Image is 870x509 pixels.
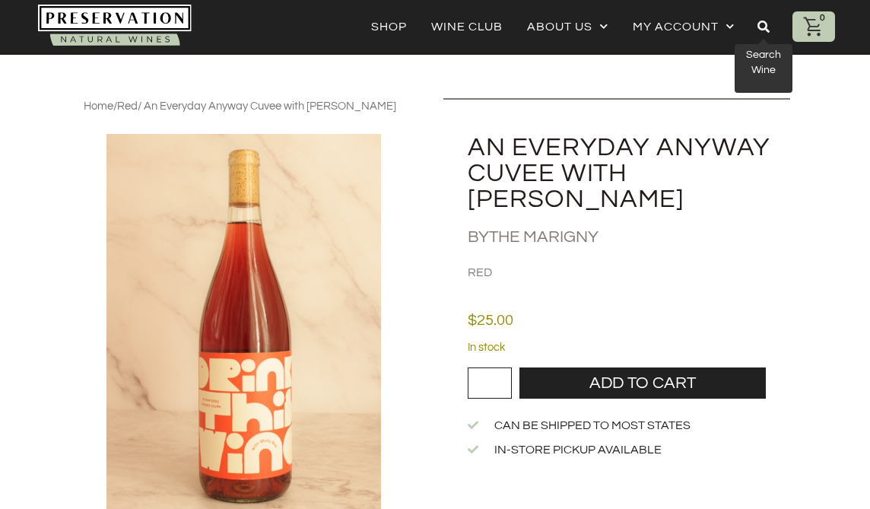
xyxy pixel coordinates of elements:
[633,16,735,37] a: My account
[468,313,513,328] bdi: 25.00
[468,339,766,356] p: In stock
[371,16,735,37] nav: Menu
[741,48,786,78] p: Search Wine
[468,227,790,247] h2: By
[527,16,608,37] a: About Us
[468,266,492,278] a: Red
[468,417,766,434] a: Can be shipped to most states
[468,367,512,399] input: Product quantity
[815,11,829,25] div: 0
[468,313,477,328] span: $
[117,100,138,112] a: Red
[84,100,113,112] a: Home
[468,135,790,212] h2: An Everyday Anyway Cuvee with [PERSON_NAME]
[491,441,662,458] span: In-store Pickup Available
[519,367,766,399] button: Add to cart
[84,98,396,115] nav: Breadcrumb
[371,16,407,37] a: Shop
[489,228,599,246] a: The Marigny
[431,16,503,37] a: Wine Club
[491,417,691,434] span: Can be shipped to most states
[38,5,192,49] img: Natural-organic-biodynamic-wine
